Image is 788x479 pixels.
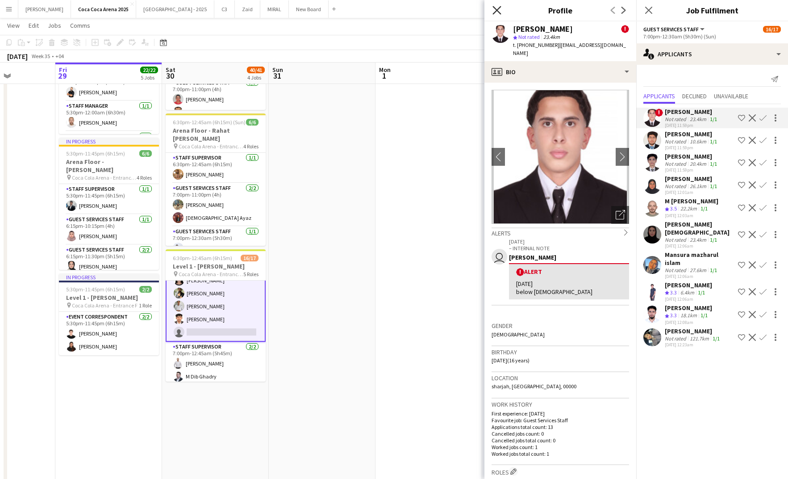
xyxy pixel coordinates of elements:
span: 29 [58,71,67,81]
div: [DATE] 12:06am [665,273,734,279]
button: C3 [214,0,235,18]
div: 27.6km [688,267,708,273]
p: Cancelled jobs count: 0 [492,430,629,437]
span: [DATE] (16 years) [492,357,530,364]
div: Not rated [665,236,688,243]
span: ! [655,109,663,117]
app-card-role: Staff Supervisor1/16:30pm-12:45am (6h15m)[PERSON_NAME] [166,153,266,183]
div: Not rated [665,267,688,273]
a: Edit [25,20,42,31]
h3: Level 1 - [PERSON_NAME] [59,294,159,302]
span: Not rated [518,34,540,40]
div: [PERSON_NAME] [665,304,712,312]
button: [PERSON_NAME] [18,0,71,18]
a: Jobs [44,20,65,31]
app-card-role: Event Correspondent2/25:30pm-11:45pm (6h15m)[PERSON_NAME][PERSON_NAME] [59,312,159,355]
span: Fri [59,66,67,74]
div: Mansura mazharul islam [665,251,734,267]
span: 4 Roles [243,143,258,150]
div: Alert [516,268,622,276]
span: 3.3 [670,312,677,319]
span: 4 Roles [137,174,152,181]
div: [DATE] 12:01am [665,189,719,195]
h3: Profile [484,4,636,16]
span: 30 [164,71,175,81]
app-job-card: In progress5:30pm-11:45pm (6h15m)2/2Level 1 - [PERSON_NAME] Coca Cola Arena - Entrance F1 RoleEve... [59,273,159,355]
span: Jobs [48,21,61,29]
span: 5 Roles [243,271,258,277]
p: Applications total count: 13 [492,424,629,430]
div: 6.4km [679,289,696,297]
button: [GEOGRAPHIC_DATA] - 2025 [136,0,214,18]
span: 22/22 [140,67,158,73]
app-job-card: 6:30pm-12:45am (6h15m) (Sun)16/17Level 1 - [PERSON_NAME] Coca Cola Arena - Entrance F5 Roles[PERS... [166,249,266,382]
div: In progress [59,273,159,281]
span: Declined [682,93,707,99]
div: 6:30pm-12:45am (6h15m) (Sun)6/6Arena Floor - Rahat [PERSON_NAME] Coca Cola Arena - Entrance F4 Ro... [166,113,266,246]
app-skills-label: 1/1 [710,160,717,167]
app-skills-label: 1/1 [710,267,717,273]
h3: Job Fulfilment [636,4,788,16]
app-card-role: Staff Supervisor1/15:30pm-11:45pm (6h15m)[PERSON_NAME] [59,184,159,214]
p: – INTERNAL NOTE [509,245,629,252]
span: 6:30pm-12:45am (6h15m) (Sun) [173,119,246,126]
span: Guest Services Staff [643,26,699,33]
span: 5:30pm-11:45pm (6h15m) [66,150,125,157]
div: Alerts [492,227,629,237]
p: First experience: [DATE] [492,410,629,417]
div: [PERSON_NAME] [665,327,721,335]
span: Edit [29,21,39,29]
span: 40/41 [247,67,265,73]
div: [DATE] 12:06am [665,296,712,302]
div: [DATE] 11:59pm [665,122,719,128]
span: 16/17 [763,26,781,33]
div: [PERSON_NAME] [665,108,719,116]
div: [PERSON_NAME] [665,175,719,183]
span: 6:30pm-12:45am (6h15m) (Sun) [173,255,241,261]
span: 31 [271,71,283,81]
div: M [PERSON_NAME] [665,197,718,205]
app-job-card: In progress5:30pm-11:45pm (6h15m)6/6Arena Floor - [PERSON_NAME] Coca Cola Arena - Entrance F4 Rol... [59,138,159,270]
span: View [7,21,20,29]
span: 23.4km [542,34,562,40]
div: [PERSON_NAME] [513,25,573,33]
app-card-role: Staff Supervisor2/27:00pm-12:45am (5h45m)[PERSON_NAME]M Dib Ghadry [166,342,266,385]
div: 4 Jobs [247,74,264,81]
div: 10.6km [688,138,708,145]
div: +04 [55,53,64,59]
div: 18.1km [679,312,699,319]
div: Not rated [665,116,688,122]
div: [PERSON_NAME] [509,253,629,261]
span: | [EMAIL_ADDRESS][DOMAIN_NAME] [513,42,626,56]
div: 26.1km [688,183,708,189]
app-card-role: Guest Services Staff2/26:15pm-11:30pm (5h15m)[PERSON_NAME] [59,245,159,288]
span: 1 Role [139,302,152,309]
span: sharjah, [GEOGRAPHIC_DATA], 00000 [492,383,576,390]
div: [DATE] 12:06am [665,243,734,249]
app-card-role: Guest Services Staff1/17:00pm-12:30am (5h30m)[PERSON_NAME] [166,227,266,257]
span: 2/2 [139,286,152,293]
div: Not rated [665,138,688,145]
div: [PERSON_NAME] [665,152,719,160]
span: Applicants [643,93,675,99]
div: [PERSON_NAME][DEMOGRAPHIC_DATA] [665,220,734,236]
span: t. [PHONE_NUMBER] [513,42,559,48]
span: ! [516,268,524,276]
span: Coca Cola Arena - Entrance F [179,271,243,277]
button: Coca Coca Arena 2025 [71,0,136,18]
button: Zaid [235,0,260,18]
app-skills-label: 1/1 [698,289,705,296]
div: 5 Jobs [141,74,158,81]
span: Sun [272,66,283,74]
h3: Level 1 - [PERSON_NAME] [166,262,266,270]
span: 16/17 [241,255,258,261]
h3: Arena Floor - Rahat [PERSON_NAME] [166,126,266,143]
div: [PERSON_NAME] [665,130,719,138]
div: 22.2km [679,205,699,213]
span: Sat [166,66,175,74]
div: [PERSON_NAME] [665,281,712,289]
span: Mon [379,66,391,74]
div: Not rated [665,183,688,189]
